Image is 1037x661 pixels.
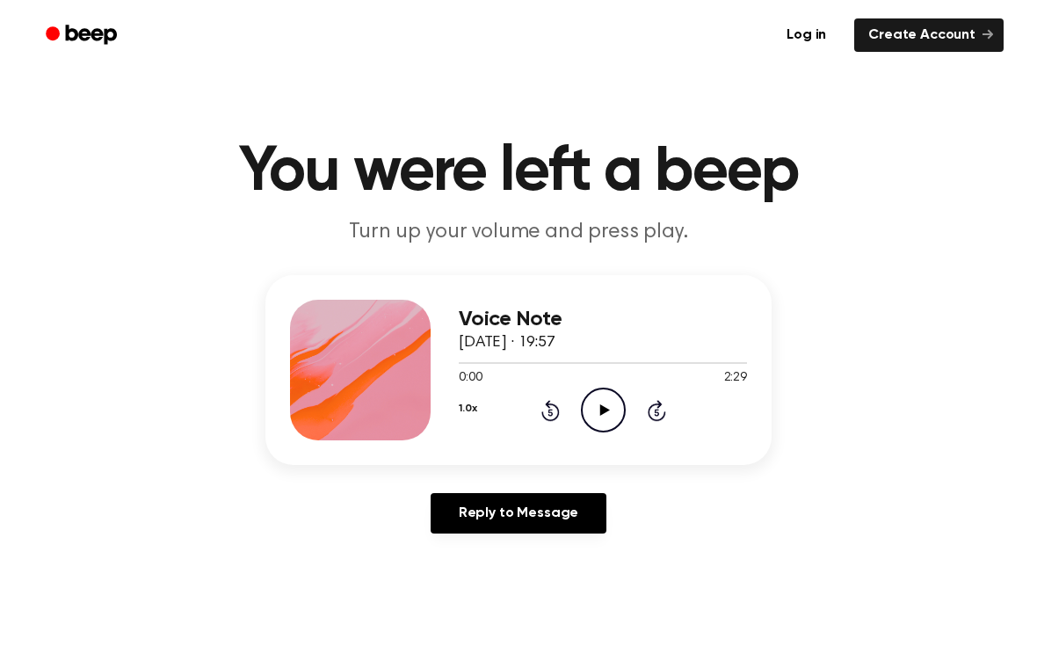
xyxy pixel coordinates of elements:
[431,493,606,534] a: Reply to Message
[459,369,482,388] span: 0:00
[181,218,856,247] p: Turn up your volume and press play.
[33,18,133,53] a: Beep
[459,335,555,351] span: [DATE] · 19:57
[854,18,1004,52] a: Create Account
[769,15,844,55] a: Log in
[724,369,747,388] span: 2:29
[459,394,476,424] button: 1.0x
[69,141,968,204] h1: You were left a beep
[459,308,747,331] h3: Voice Note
